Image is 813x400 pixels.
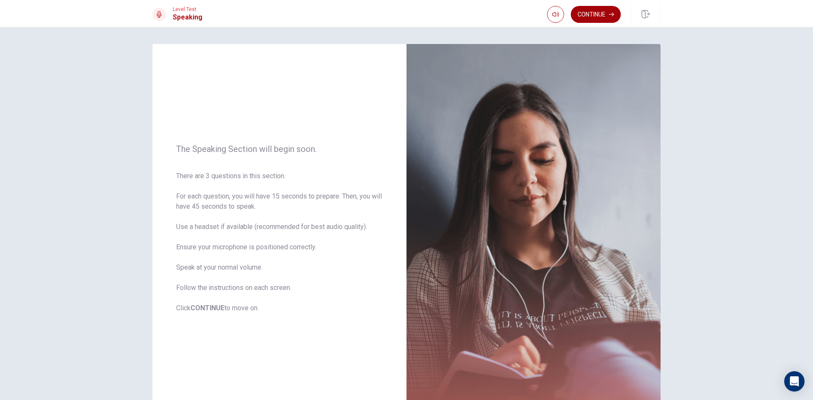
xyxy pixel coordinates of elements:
button: Continue [571,6,621,23]
h1: Speaking [173,12,202,22]
b: CONTINUE [191,304,224,312]
span: Level Test [173,6,202,12]
div: Open Intercom Messenger [784,371,805,392]
span: The Speaking Section will begin soon. [176,144,383,154]
span: There are 3 questions in this section. For each question, you will have 15 seconds to prepare. Th... [176,171,383,313]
